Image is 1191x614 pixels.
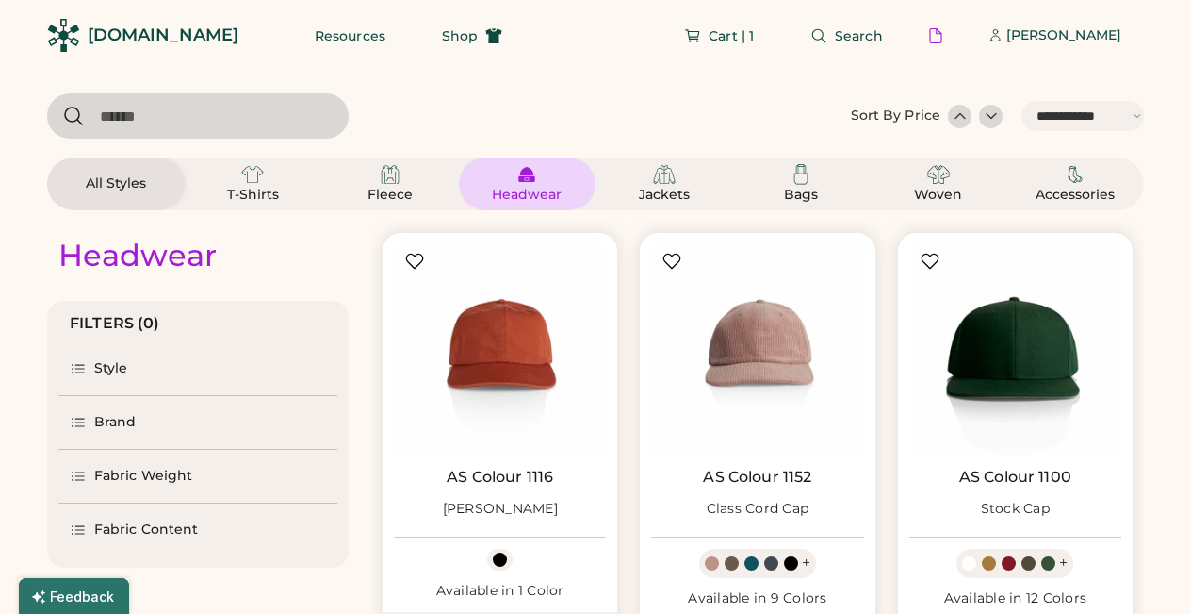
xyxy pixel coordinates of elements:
div: [PERSON_NAME] [443,500,558,519]
div: Class Cord Cap [707,500,809,519]
div: Available in 9 Colors [651,589,863,608]
img: AS Colour 1152 Class Cord Cap [651,244,863,456]
div: Available in 1 Color [394,582,606,601]
img: T-Shirts Icon [241,163,264,186]
button: Resources [292,17,408,55]
img: Bags Icon [790,163,812,186]
button: Cart | 1 [661,17,776,55]
img: Woven Icon [927,163,950,186]
img: Accessories Icon [1064,163,1086,186]
img: AS Colour 1116 James Cap [394,244,606,456]
div: [DOMAIN_NAME] [88,24,238,47]
div: All Styles [73,174,158,193]
div: Bags [759,186,843,205]
button: Shop [419,17,525,55]
a: AS Colour 1100 [959,468,1071,487]
div: Brand [94,413,137,432]
img: Headwear Icon [515,163,538,186]
img: Rendered Logo - Screens [47,19,80,52]
div: [PERSON_NAME] [1006,26,1121,45]
div: Woven [896,186,981,205]
button: Search [788,17,905,55]
span: Search [835,29,883,42]
div: Style [94,359,128,378]
div: Fleece [348,186,432,205]
div: Stock Cap [981,500,1050,519]
div: Available in 12 Colors [909,589,1121,608]
div: + [802,553,810,573]
img: Jackets Icon [653,163,676,186]
div: FILTERS (0) [70,312,160,335]
div: T-Shirts [210,186,295,205]
img: AS Colour 1100 Stock Cap [909,244,1121,456]
div: Jackets [622,186,707,205]
a: AS Colour 1152 [703,468,811,487]
span: Cart | 1 [709,29,754,42]
div: Accessories [1033,186,1118,205]
span: Shop [442,29,478,42]
div: Fabric Content [94,521,198,539]
div: + [1059,553,1068,573]
a: AS Colour 1116 [447,468,553,487]
div: Headwear [484,186,569,205]
div: Fabric Weight [94,467,192,486]
div: Sort By Price [851,107,940,125]
div: Headwear [58,237,217,274]
img: Fleece Icon [379,163,401,186]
